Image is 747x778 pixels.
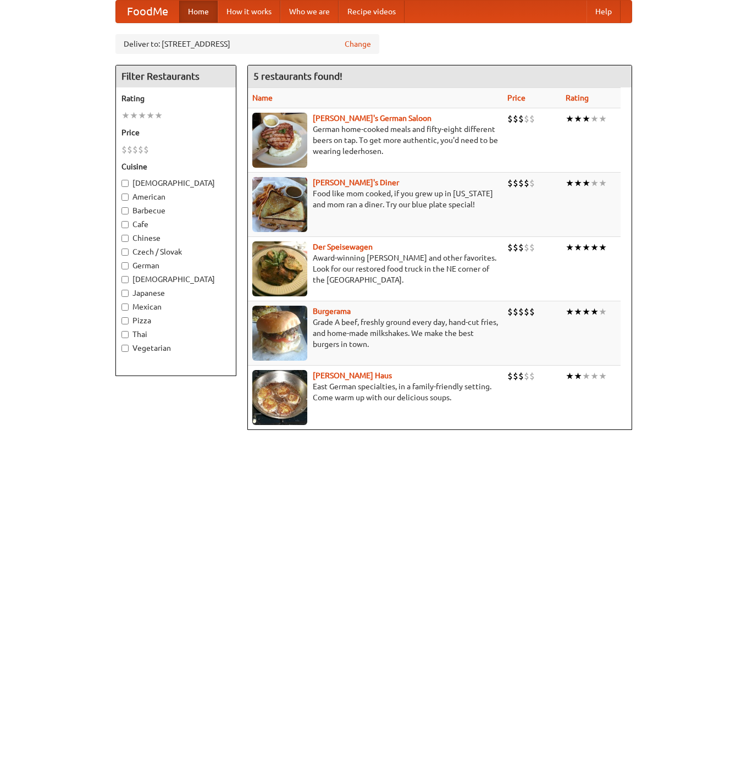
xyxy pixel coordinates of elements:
[252,113,307,168] img: esthers.jpg
[590,113,599,125] li: ★
[252,241,307,296] img: speisewagen.jpg
[345,38,371,49] a: Change
[253,71,342,81] ng-pluralize: 5 restaurants found!
[507,241,513,253] li: $
[121,194,129,201] input: American
[518,306,524,318] li: $
[582,241,590,253] li: ★
[121,109,130,122] li: ★
[127,144,132,156] li: $
[252,188,499,210] p: Food like mom cooked, if you grew up in [US_STATE] and mom ran a diner. Try our blue plate special!
[524,241,529,253] li: $
[507,177,513,189] li: $
[121,288,230,299] label: Japanese
[252,177,307,232] img: sallys.jpg
[121,246,230,257] label: Czech / Slovak
[121,191,230,202] label: American
[529,370,535,382] li: $
[313,114,431,123] a: [PERSON_NAME]'s German Saloon
[513,241,518,253] li: $
[590,177,599,189] li: ★
[280,1,339,23] a: Who we are
[507,93,525,102] a: Price
[599,113,607,125] li: ★
[566,93,589,102] a: Rating
[252,381,499,403] p: East German specialties, in a family-friendly setting. Come warm up with our delicious soups.
[513,306,518,318] li: $
[154,109,163,122] li: ★
[529,177,535,189] li: $
[599,306,607,318] li: ★
[121,233,230,244] label: Chinese
[179,1,218,23] a: Home
[121,331,129,338] input: Thai
[513,370,518,382] li: $
[313,242,373,251] b: Der Speisewagen
[121,144,127,156] li: $
[121,93,230,104] h5: Rating
[507,113,513,125] li: $
[524,177,529,189] li: $
[524,113,529,125] li: $
[121,219,230,230] label: Cafe
[574,370,582,382] li: ★
[518,241,524,253] li: $
[121,161,230,172] h5: Cuisine
[121,304,129,311] input: Mexican
[121,276,129,283] input: [DEMOGRAPHIC_DATA]
[566,113,574,125] li: ★
[574,177,582,189] li: ★
[518,113,524,125] li: $
[582,177,590,189] li: ★
[529,113,535,125] li: $
[313,307,351,316] b: Burgerama
[590,370,599,382] li: ★
[218,1,280,23] a: How it works
[121,249,129,256] input: Czech / Slovak
[252,252,499,285] p: Award-winning [PERSON_NAME] and other favorites. Look for our restored food truck in the NE corne...
[121,235,129,242] input: Chinese
[116,65,236,87] h4: Filter Restaurants
[252,93,273,102] a: Name
[582,306,590,318] li: ★
[599,177,607,189] li: ★
[590,306,599,318] li: ★
[121,290,129,297] input: Japanese
[121,262,129,269] input: German
[518,370,524,382] li: $
[566,306,574,318] li: ★
[115,34,379,54] div: Deliver to: [STREET_ADDRESS]
[252,370,307,425] img: kohlhaus.jpg
[121,343,230,354] label: Vegetarian
[339,1,405,23] a: Recipe videos
[566,241,574,253] li: ★
[121,127,230,138] h5: Price
[252,306,307,361] img: burgerama.jpg
[121,345,129,352] input: Vegetarian
[138,144,143,156] li: $
[121,178,230,189] label: [DEMOGRAPHIC_DATA]
[507,306,513,318] li: $
[138,109,146,122] li: ★
[121,205,230,216] label: Barbecue
[121,317,129,324] input: Pizza
[529,306,535,318] li: $
[121,221,129,228] input: Cafe
[574,306,582,318] li: ★
[121,301,230,312] label: Mexican
[313,178,399,187] a: [PERSON_NAME]'s Diner
[121,329,230,340] label: Thai
[566,370,574,382] li: ★
[121,180,129,187] input: [DEMOGRAPHIC_DATA]
[313,371,392,380] a: [PERSON_NAME] Haus
[582,370,590,382] li: ★
[524,306,529,318] li: $
[121,260,230,271] label: German
[513,113,518,125] li: $
[582,113,590,125] li: ★
[121,274,230,285] label: [DEMOGRAPHIC_DATA]
[507,370,513,382] li: $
